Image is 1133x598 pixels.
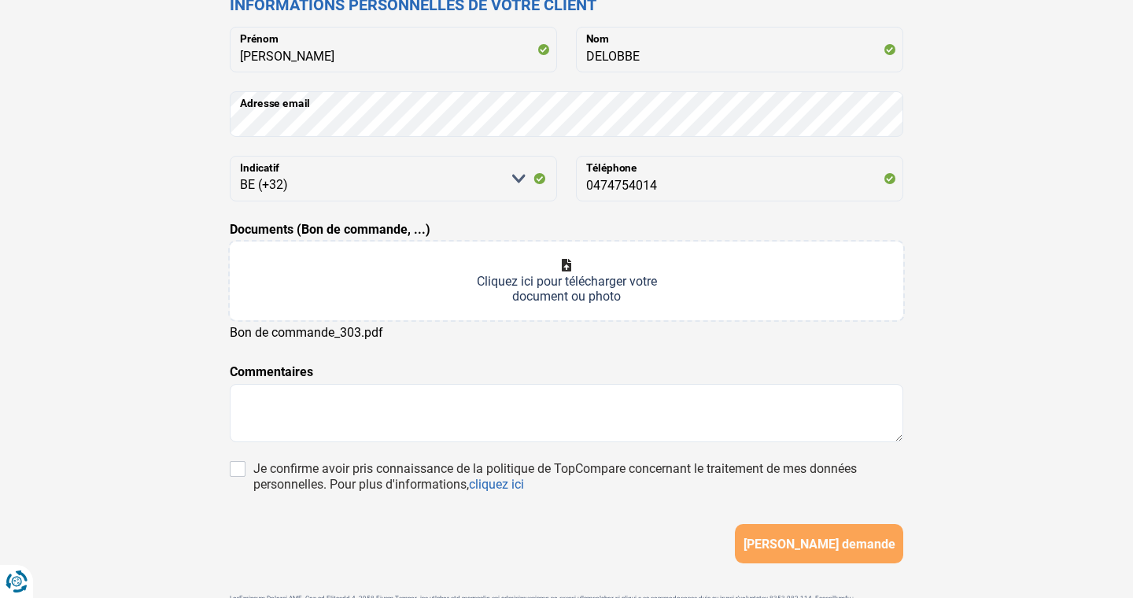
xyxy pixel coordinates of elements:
[735,524,903,563] button: [PERSON_NAME] demande
[230,156,557,201] select: Indicatif
[744,537,895,552] span: [PERSON_NAME] demande
[253,461,903,493] div: Je confirme avoir pris connaissance de la politique de TopCompare concernant le traitement de mes...
[576,156,903,201] input: 401020304
[469,477,524,492] a: cliquez ici
[230,325,383,340] div: Bon de commande_303.pdf
[230,363,313,382] label: Commentaires
[230,220,430,239] label: Documents (Bon de commande, ...)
